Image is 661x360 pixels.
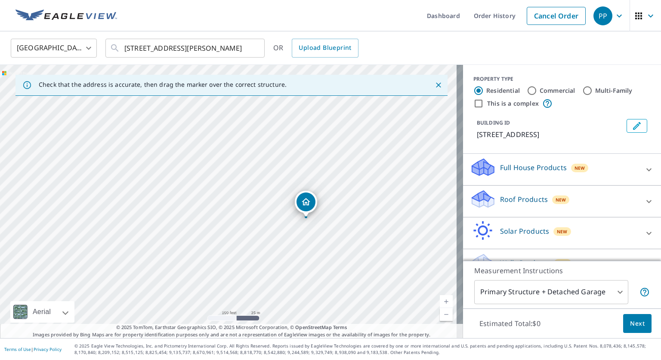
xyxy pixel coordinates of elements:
[575,165,585,171] span: New
[15,9,117,22] img: EV Logo
[299,43,351,53] span: Upload Blueprint
[470,253,654,277] div: Walls ProductsNew
[527,7,586,25] a: Cancel Order
[433,79,444,91] button: Close
[10,301,74,323] div: Aerial
[74,343,657,356] p: © 2025 Eagle View Technologies, Inc. and Pictometry International Corp. All Rights Reserved. Repo...
[473,75,651,83] div: PROPERTY TYPE
[557,228,568,235] span: New
[470,221,654,245] div: Solar ProductsNew
[295,191,317,217] div: Dropped pin, building 1, Residential property, 92 Chinkapin Dr Stephens City, VA 22655
[292,39,358,58] a: Upload Blueprint
[500,258,550,268] p: Walls Products
[39,81,287,88] p: Check that the address is accurate, then drag the marker over the correct structure.
[440,308,453,321] a: Current Level 18, Zoom Out
[630,318,645,329] span: Next
[11,36,97,60] div: [GEOGRAPHIC_DATA]
[295,324,331,330] a: OpenStreetMap
[593,6,612,25] div: PP
[556,196,566,203] span: New
[4,346,31,352] a: Terms of Use
[30,301,53,323] div: Aerial
[116,324,347,331] span: © 2025 TomTom, Earthstar Geographics SIO, © 2025 Microsoft Corporation, ©
[477,119,510,126] p: BUILDING ID
[333,324,347,330] a: Terms
[440,295,453,308] a: Current Level 18, Zoom In
[470,189,654,214] div: Roof ProductsNew
[34,346,62,352] a: Privacy Policy
[540,86,575,95] label: Commercial
[470,157,654,182] div: Full House ProductsNew
[474,265,650,276] p: Measurement Instructions
[639,287,650,297] span: Your report will include the primary structure and a detached garage if one exists.
[487,99,539,108] label: This is a complex
[473,314,547,333] p: Estimated Total: $0
[4,347,62,352] p: |
[595,86,633,95] label: Multi-Family
[477,129,623,140] p: [STREET_ADDRESS]
[627,119,647,133] button: Edit building 1
[124,36,247,60] input: Search by address or latitude-longitude
[273,39,358,58] div: OR
[623,314,652,333] button: Next
[557,260,568,267] span: New
[500,226,549,236] p: Solar Products
[500,194,548,204] p: Roof Products
[486,86,520,95] label: Residential
[474,280,628,304] div: Primary Structure + Detached Garage
[500,162,567,173] p: Full House Products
